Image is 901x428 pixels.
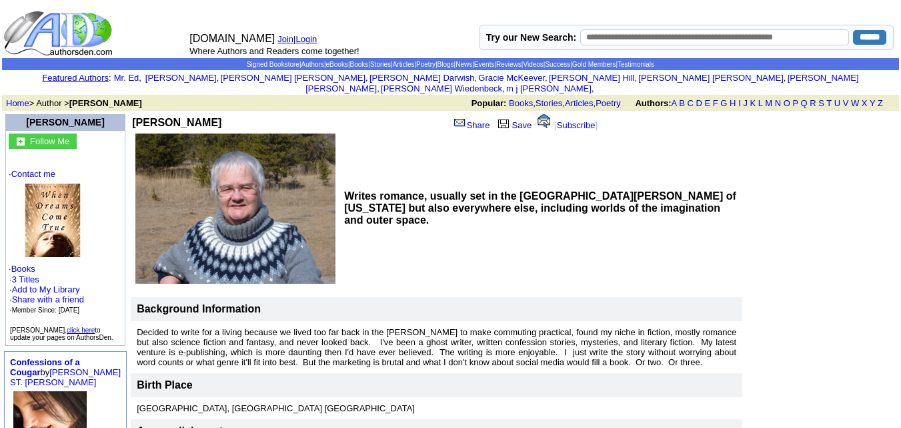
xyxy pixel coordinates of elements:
a: Stories [536,98,562,108]
a: Articles [393,61,415,68]
a: [PERSON_NAME] Wiedenbeck [381,83,502,93]
font: i [594,85,596,93]
img: gc.jpg [17,138,25,146]
a: Save [495,120,532,130]
span: | | | | | | | | | | | | | | [247,61,654,68]
a: 3 Titles [12,274,39,284]
a: [PERSON_NAME] [PERSON_NAME] [305,73,858,93]
a: M [765,98,772,108]
a: W [851,98,859,108]
label: Try our New Search: [486,32,576,43]
a: E [704,98,710,108]
a: click here [67,327,95,334]
a: I [738,98,741,108]
a: J [743,98,748,108]
a: Authors [301,61,323,68]
a: [PERSON_NAME] Hill [549,73,635,83]
a: Reviews [496,61,522,68]
a: O [784,98,790,108]
a: H [730,98,736,108]
font: | [293,34,321,44]
font: [ [554,120,557,130]
a: Z [878,98,883,108]
font: Member Since: [DATE] [12,306,80,314]
a: Home [6,98,29,108]
a: N [775,98,781,108]
a: Join [277,34,293,44]
a: Gold Members [572,61,616,68]
a: Events [474,61,495,68]
a: L [758,98,763,108]
img: alert.gif [538,114,550,128]
font: · · [9,169,122,315]
a: Featured Authors [42,73,109,83]
a: A [672,98,677,108]
a: Signed Bookstore [247,61,299,68]
font: Decided to write for a living because we lived too far back in the [PERSON_NAME] to make commutin... [137,327,736,367]
a: Videos [523,61,543,68]
a: Q [800,98,807,108]
a: News [456,61,472,68]
a: P [792,98,798,108]
a: eBooks [326,61,348,68]
a: Contact me [11,169,55,179]
font: i [219,75,220,82]
a: Stories [370,61,391,68]
a: Y [870,98,875,108]
a: Articles [565,98,594,108]
a: G [720,98,727,108]
a: K [750,98,756,108]
font: i [786,75,787,82]
b: [PERSON_NAME] [69,98,142,108]
font: : [42,73,111,83]
font: ] [596,120,598,130]
img: library.gif [496,118,511,128]
a: T [826,98,832,108]
img: share_page.gif [454,118,466,128]
b: Authors: [635,98,671,108]
a: R [810,98,816,108]
font: [DOMAIN_NAME] [189,33,275,44]
b: Popular: [472,98,507,108]
font: i [141,75,143,82]
a: Books [11,264,35,274]
font: Follow Me [30,136,69,146]
a: Poetry [416,61,435,68]
a: Books [350,61,369,68]
font: i [379,85,381,93]
font: i [505,85,506,93]
a: [PERSON_NAME] [PERSON_NAME] [221,73,365,83]
a: D [696,98,702,108]
b: Background Information [137,303,261,314]
a: Success [545,61,570,68]
font: i [637,75,638,82]
a: [PERSON_NAME] [26,117,104,128]
a: Blogs [437,61,454,68]
a: Subscribe [557,120,596,130]
font: · [9,274,84,314]
b: [PERSON_NAME] [132,117,221,128]
a: [PERSON_NAME] [PERSON_NAME] [638,73,783,83]
a: [PERSON_NAME] Darwish [369,73,475,83]
font: , , , , , , , , , , [114,73,859,93]
a: Books [509,98,533,108]
font: i [548,75,549,82]
a: Share with a friend [12,294,84,304]
a: U [834,98,840,108]
a: B [679,98,685,108]
a: Mr. Ed [114,73,139,83]
font: i [368,75,369,82]
font: Where Authors and Readers come together! [189,46,359,56]
font: , , , [472,98,895,108]
img: 55802.jpg [16,184,89,257]
font: [GEOGRAPHIC_DATA], [GEOGRAPHIC_DATA] [GEOGRAPHIC_DATA] [137,403,415,413]
font: > Author > [6,98,142,108]
a: Share [453,120,490,130]
font: · · · [9,284,84,314]
a: [PERSON_NAME] [143,73,217,83]
a: Login [296,34,317,44]
a: Add to My Library [12,284,80,294]
font: by [10,357,121,387]
a: C [687,98,693,108]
